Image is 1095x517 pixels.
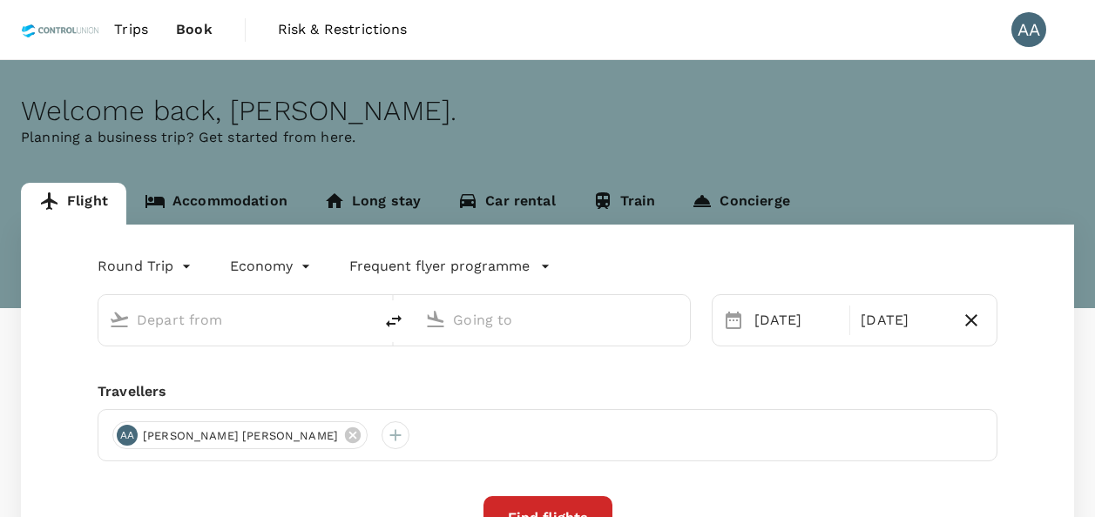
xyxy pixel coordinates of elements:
[439,183,574,225] a: Car rental
[349,256,551,277] button: Frequent flyer programme
[126,183,306,225] a: Accommodation
[21,183,126,225] a: Flight
[114,19,148,40] span: Trips
[21,95,1074,127] div: Welcome back , [PERSON_NAME] .
[98,252,195,280] div: Round Trip
[453,306,652,333] input: Going to
[574,183,674,225] a: Train
[1011,12,1046,47] div: AA
[673,183,808,225] a: Concierge
[137,306,336,333] input: Depart from
[373,300,415,342] button: delete
[306,183,439,225] a: Long stay
[854,303,953,338] div: [DATE]
[21,127,1074,148] p: Planning a business trip? Get started from here.
[176,19,213,40] span: Book
[98,381,997,402] div: Travellers
[678,318,681,321] button: Open
[132,427,348,445] span: [PERSON_NAME] [PERSON_NAME]
[230,252,314,280] div: Economy
[112,421,368,449] div: AA[PERSON_NAME] [PERSON_NAME]
[21,10,100,49] img: Control Union Malaysia Sdn. Bhd.
[117,425,138,446] div: AA
[278,19,408,40] span: Risk & Restrictions
[747,303,847,338] div: [DATE]
[349,256,530,277] p: Frequent flyer programme
[361,318,364,321] button: Open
